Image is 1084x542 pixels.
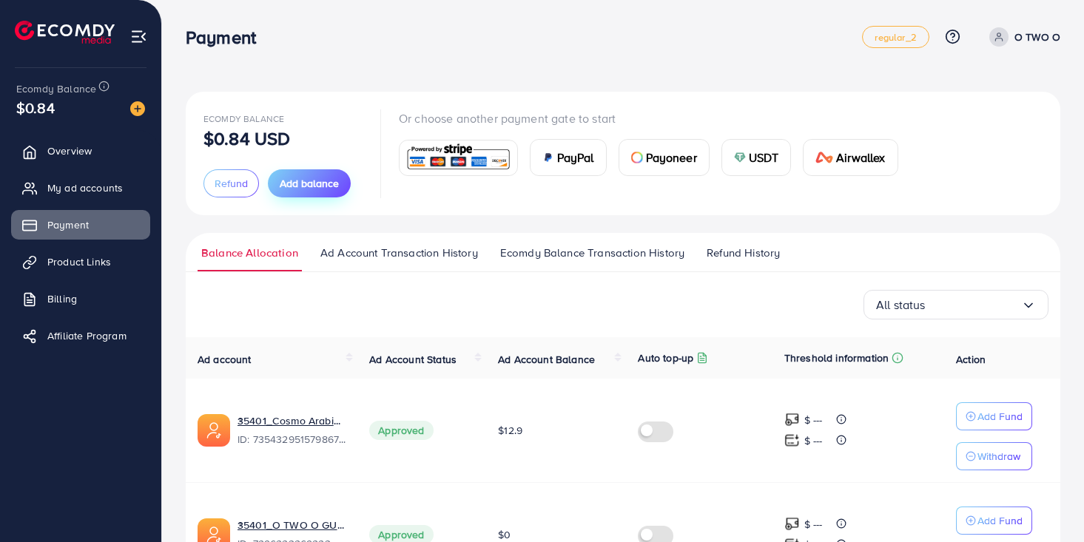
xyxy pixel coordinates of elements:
button: Withdraw [956,442,1032,470]
img: logo [15,21,115,44]
a: 35401_O TWO O GULF_1698784397995 [238,518,346,532]
span: Approved [369,421,433,440]
p: O TWO O [1014,28,1060,46]
img: top-up amount [784,433,800,448]
a: cardPayoneer [619,139,710,176]
button: Add Fund [956,402,1032,430]
img: card [734,152,746,163]
p: Add Fund [977,512,1023,529]
a: Billing [11,284,150,314]
img: card [404,142,513,174]
a: Affiliate Program [11,321,150,350]
span: Payment [47,217,89,232]
span: PayPal [557,149,594,166]
a: cardAirwallex [803,139,898,176]
span: Ecomdy Balance [16,81,96,96]
p: Add Fund [977,407,1023,425]
iframe: Chat [1021,475,1073,531]
img: menu [130,28,147,45]
span: My ad accounts [47,180,123,195]
p: Withdraw [977,447,1020,465]
span: Ad Account Status [369,352,457,367]
span: Refund History [707,245,780,261]
a: cardPayPal [530,139,607,176]
p: Threshold information [784,349,889,367]
span: ID: 7354329515798675472 [238,432,346,447]
span: Balance Allocation [201,245,298,261]
span: Ad account [198,352,252,367]
span: Affiliate Program [47,328,127,343]
img: card [815,152,833,163]
a: Product Links [11,247,150,277]
img: card [542,152,554,163]
span: Payoneer [646,149,697,166]
span: Add balance [280,176,339,191]
img: image [130,101,145,116]
span: Ecomdy Balance [203,112,284,125]
div: Search for option [864,290,1048,319]
a: O TWO O [983,27,1060,47]
span: Ad Account Transaction History [320,245,478,261]
h3: Payment [186,27,268,48]
button: Refund [203,169,259,197]
p: $0.84 USD [203,129,290,147]
span: USDT [749,149,779,166]
span: Ad Account Balance [498,352,595,367]
span: Billing [47,291,77,306]
span: Refund [215,176,248,191]
span: Overview [47,143,92,158]
img: top-up amount [784,516,800,532]
div: <span class='underline'>35401_Cosmo Arabia_1712313295997</span></br>7354329515798675472 [238,413,346,447]
span: Ecomdy Balance Transaction History [500,245,684,261]
span: Airwallex [836,149,885,166]
span: regular_2 [875,33,916,42]
p: Auto top-up [638,349,693,367]
a: 35401_Cosmo Arabia_1712313295997 [238,413,346,428]
img: card [631,152,643,163]
a: Overview [11,136,150,166]
a: My ad accounts [11,173,150,203]
a: regular_2 [862,26,929,48]
a: card [399,140,518,176]
span: $0.84 [16,97,55,118]
p: $ --- [804,411,823,429]
img: ic-ads-acc.e4c84228.svg [198,414,230,447]
button: Add balance [268,169,351,197]
span: $0 [498,527,511,542]
p: Or choose another payment gate to start [399,109,910,127]
span: $12.9 [498,423,522,438]
p: $ --- [804,432,823,450]
span: Product Links [47,254,111,269]
input: Search for option [926,294,1021,316]
img: top-up amount [784,412,800,427]
a: Payment [11,210,150,240]
span: All status [876,294,926,316]
a: cardUSDT [721,139,792,176]
span: Action [956,352,986,367]
button: Add Fund [956,507,1032,535]
p: $ --- [804,515,823,533]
